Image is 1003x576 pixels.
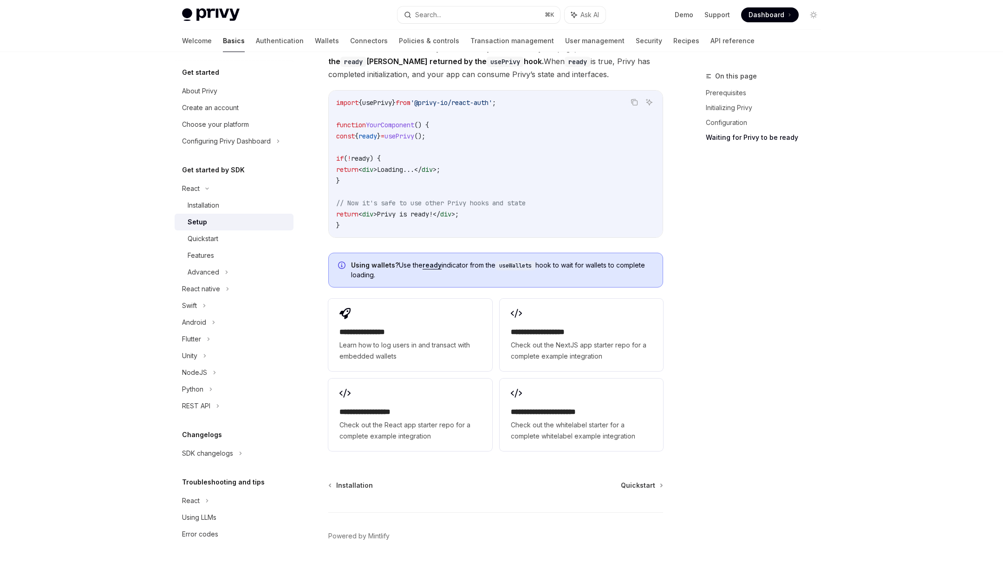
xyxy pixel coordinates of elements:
a: **** **** **** ****Check out the NextJS app starter repo for a complete example integration [500,299,663,371]
a: Connectors [350,30,388,52]
span: > [373,165,377,174]
span: ⌘ K [545,11,554,19]
span: // Now it's safe to use other Privy hooks and state [336,199,526,207]
a: Quickstart [621,481,662,490]
span: < [358,165,362,174]
span: from [396,98,410,107]
svg: Info [338,262,347,271]
span: ( [344,154,347,163]
span: Loading... [377,165,414,174]
span: Installation [336,481,373,490]
div: Advanced [188,267,219,278]
div: Features [188,250,214,261]
div: Configuring Privy Dashboard [182,136,271,147]
div: Installation [188,200,219,211]
a: Using LLMs [175,509,293,526]
code: useWallets [495,261,535,270]
span: div [440,210,451,218]
a: Wallets [315,30,339,52]
span: ready [351,154,370,163]
span: ready [358,132,377,140]
a: Powered by Mintlify [328,531,390,541]
a: Initializing Privy [706,100,828,115]
a: Welcome [182,30,212,52]
span: Learn how to log users in and transact with embedded wallets [339,340,481,362]
a: ready [423,261,442,269]
div: Setup [188,216,207,228]
a: **** **** **** **** ***Check out the whitelabel starter for a complete whitelabel example integra... [500,379,663,451]
img: light logo [182,8,240,21]
span: ; [492,98,496,107]
h5: Get started by SDK [182,164,245,176]
span: YourComponent [366,121,414,129]
span: > [433,165,436,174]
span: const [336,132,355,140]
a: Quickstart [175,230,293,247]
span: To determine whether the Privy SDK has fully initialized on your page, When is true, Privy has co... [328,42,663,81]
div: Create an account [182,102,239,113]
a: Choose your platform [175,116,293,133]
div: Using LLMs [182,512,216,523]
span: Dashboard [749,10,784,20]
div: React [182,495,200,506]
span: '@privy-io/react-auth' [410,98,492,107]
h5: Changelogs [182,429,222,440]
a: Policies & controls [399,30,459,52]
a: User management [565,30,625,52]
span: > [451,210,455,218]
a: Authentication [256,30,304,52]
span: On this page [715,71,757,82]
span: = [381,132,384,140]
span: Privy is ready! [377,210,433,218]
div: Search... [415,9,441,20]
a: Create an account [175,99,293,116]
span: } [336,221,340,229]
span: return [336,210,358,218]
span: div [362,165,373,174]
span: < [358,210,362,218]
a: Recipes [673,30,699,52]
a: Error codes [175,526,293,543]
a: Setup [175,214,293,230]
h5: Get started [182,67,219,78]
span: import [336,98,358,107]
a: **** **** **** ***Check out the React app starter repo for a complete example integration [328,379,492,451]
span: } [336,177,340,185]
a: Security [636,30,662,52]
a: Support [704,10,730,20]
span: ; [455,210,459,218]
span: Ask AI [580,10,599,20]
span: </ [433,210,440,218]
span: () { [414,121,429,129]
a: Transaction management [470,30,554,52]
button: Ask AI [643,96,655,108]
code: usePrivy [487,57,524,67]
span: ! [347,154,351,163]
div: Unity [182,350,197,361]
span: > [373,210,377,218]
div: Flutter [182,334,201,345]
div: Quickstart [188,233,218,244]
span: { [355,132,358,140]
div: SDK changelogs [182,448,233,459]
a: Waiting for Privy to be ready [706,130,828,145]
span: ) { [370,154,381,163]
code: ready [565,57,591,67]
a: Features [175,247,293,264]
span: { [358,98,362,107]
span: (); [414,132,425,140]
button: Toggle dark mode [806,7,821,22]
div: React [182,183,200,194]
span: return [336,165,358,174]
a: **** **** **** *Learn how to log users in and transact with embedded wallets [328,299,492,371]
span: } [392,98,396,107]
button: Copy the contents from the code block [628,96,640,108]
span: Check out the NextJS app starter repo for a complete example integration [511,340,652,362]
span: function [336,121,366,129]
a: Prerequisites [706,85,828,100]
span: Quickstart [621,481,655,490]
span: div [362,210,373,218]
div: Swift [182,300,197,311]
div: Choose your platform [182,119,249,130]
span: Check out the whitelabel starter for a complete whitelabel example integration [511,419,652,442]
